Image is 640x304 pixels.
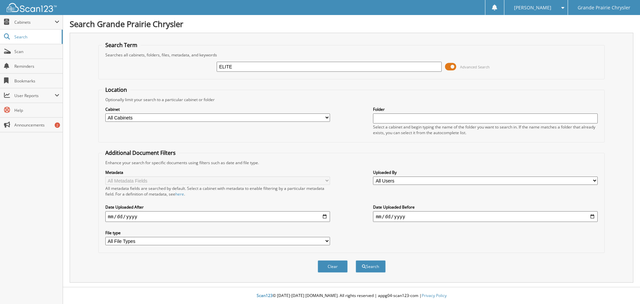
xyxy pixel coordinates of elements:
div: © [DATE]-[DATE] [DOMAIN_NAME]. All rights reserved | appg04-scan123-com | [63,288,640,304]
span: User Reports [14,93,55,98]
span: Search [14,34,58,40]
div: Enhance your search for specific documents using filters such as date and file type. [102,160,601,166]
label: Metadata [105,170,330,175]
button: Clear [318,260,348,273]
span: Announcements [14,122,59,128]
div: 2 [55,122,60,128]
span: Scan123 [257,293,273,298]
div: Searches all cabinets, folders, files, metadata, and keywords [102,52,601,58]
label: Cabinet [105,106,330,112]
span: [PERSON_NAME] [514,6,551,10]
div: Optionally limit your search to a particular cabinet or folder [102,97,601,102]
span: Reminders [14,63,59,69]
span: Grande Prairie Chrysler [578,6,630,10]
label: Uploaded By [373,170,598,175]
a: Privacy Policy [422,293,447,298]
label: Folder [373,106,598,112]
label: Date Uploaded Before [373,204,598,210]
label: Date Uploaded After [105,204,330,210]
button: Search [356,260,386,273]
span: Advanced Search [460,64,490,69]
span: Help [14,107,59,113]
legend: Location [102,86,130,93]
div: Select a cabinet and begin typing the name of the folder you want to search in. If the name match... [373,124,598,135]
legend: Search Term [102,41,141,49]
input: end [373,211,598,222]
legend: Additional Document Filters [102,149,179,157]
input: start [105,211,330,222]
span: Scan [14,49,59,54]
span: Cabinets [14,19,55,25]
h1: Search Grande Prairie Chrysler [70,18,633,29]
iframe: Chat Widget [607,272,640,304]
a: here [175,191,184,197]
img: scan123-logo-white.svg [7,3,57,12]
div: All metadata fields are searched by default. Select a cabinet with metadata to enable filtering b... [105,186,330,197]
label: File type [105,230,330,236]
span: Bookmarks [14,78,59,84]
